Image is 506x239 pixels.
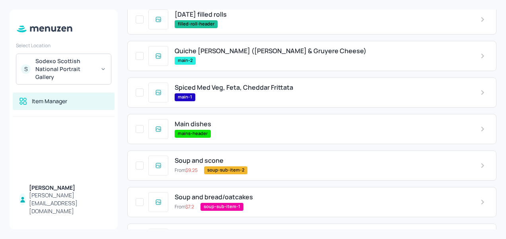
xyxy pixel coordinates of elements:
[175,47,366,55] span: Quiche [PERSON_NAME] ([PERSON_NAME] & Gruyere Cheese)
[175,167,198,174] p: From
[32,97,67,105] div: Item Manager
[175,157,224,164] span: Soup and scone
[175,11,227,18] span: [DATE] filled rolls
[35,57,95,81] div: Sodexo Scottish National Portrait Gallery
[200,203,243,210] span: soup-sub-item-1
[175,57,196,64] span: main-2
[175,84,293,91] span: Spiced Med Veg, Feta, Cheddar Frittata
[185,167,198,173] span: $ 9.25
[175,120,211,128] span: Main dishes
[175,203,194,210] p: From
[204,167,247,173] span: soup-sub-item-2
[175,21,218,27] span: filled-roll-header
[29,184,108,192] div: [PERSON_NAME]
[185,203,194,210] span: $ 7.2
[175,130,211,137] span: mains-header
[175,94,195,100] span: main-1
[175,193,253,201] span: Soup and bread/oatcakes
[29,191,108,215] div: [PERSON_NAME][EMAIL_ADDRESS][DOMAIN_NAME]
[21,64,31,74] div: S
[16,42,111,49] div: Select Location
